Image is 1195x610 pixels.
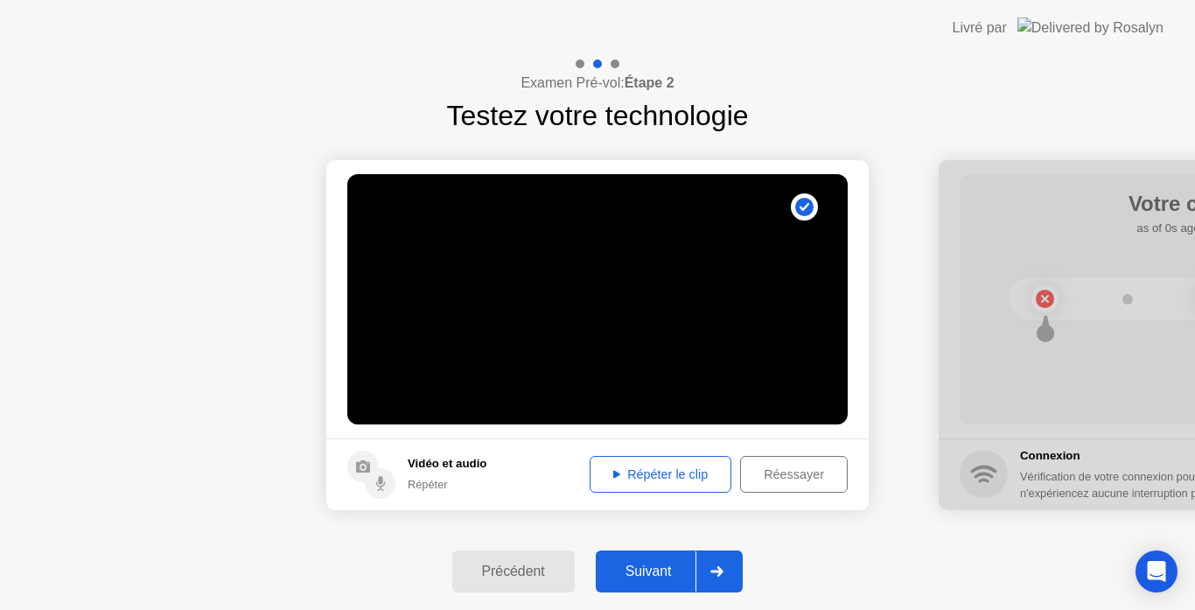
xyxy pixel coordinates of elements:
div: Répéter [408,476,486,493]
div: Suivant [601,564,696,579]
button: Réessayer [740,456,848,493]
h4: Examen Pré-vol: [521,73,674,94]
button: Précédent [452,550,575,592]
div: . . . [668,193,689,214]
h1: Testez votre technologie [446,95,748,137]
button: Suivant [596,550,744,592]
div: Open Intercom Messenger [1136,550,1178,592]
div: Réessayer [746,467,842,481]
div: Livré par [953,18,1007,39]
div: Précédent [458,564,570,579]
img: Delivered by Rosalyn [1017,18,1164,38]
h5: Vidéo et audio [408,455,486,473]
button: Répéter le clip [590,456,731,493]
div: Répéter le clip [596,467,725,481]
b: Étape 2 [625,75,674,90]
